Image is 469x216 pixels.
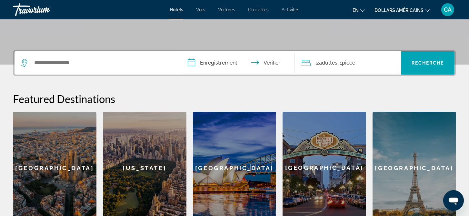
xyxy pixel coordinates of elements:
[342,60,355,66] font: pièce
[319,60,338,66] font: adultes
[444,6,452,13] font: CA
[218,7,235,12] a: Voitures
[15,51,454,75] div: Widget de recherche
[338,60,342,66] font: , 1
[170,7,183,12] a: Hôtels
[13,92,456,105] h2: Featured Destinations
[282,7,299,12] a: Activités
[443,190,464,211] iframe: Bouton de lancement de la fenêtre de messagerie
[196,7,205,12] a: Vols
[248,7,269,12] a: Croisières
[353,5,365,15] button: Changer de langue
[412,60,444,66] font: Recherche
[374,8,424,13] font: dollars américains
[374,5,430,15] button: Changer de devise
[181,51,294,75] button: Dates d'arrivée et de départ
[439,3,456,16] button: Menu utilisateur
[353,8,359,13] font: en
[401,51,455,75] button: Recherche
[294,51,401,75] button: Voyageurs : 2 adultes, 0 enfants
[13,1,77,18] a: Travorium
[316,60,319,66] font: 2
